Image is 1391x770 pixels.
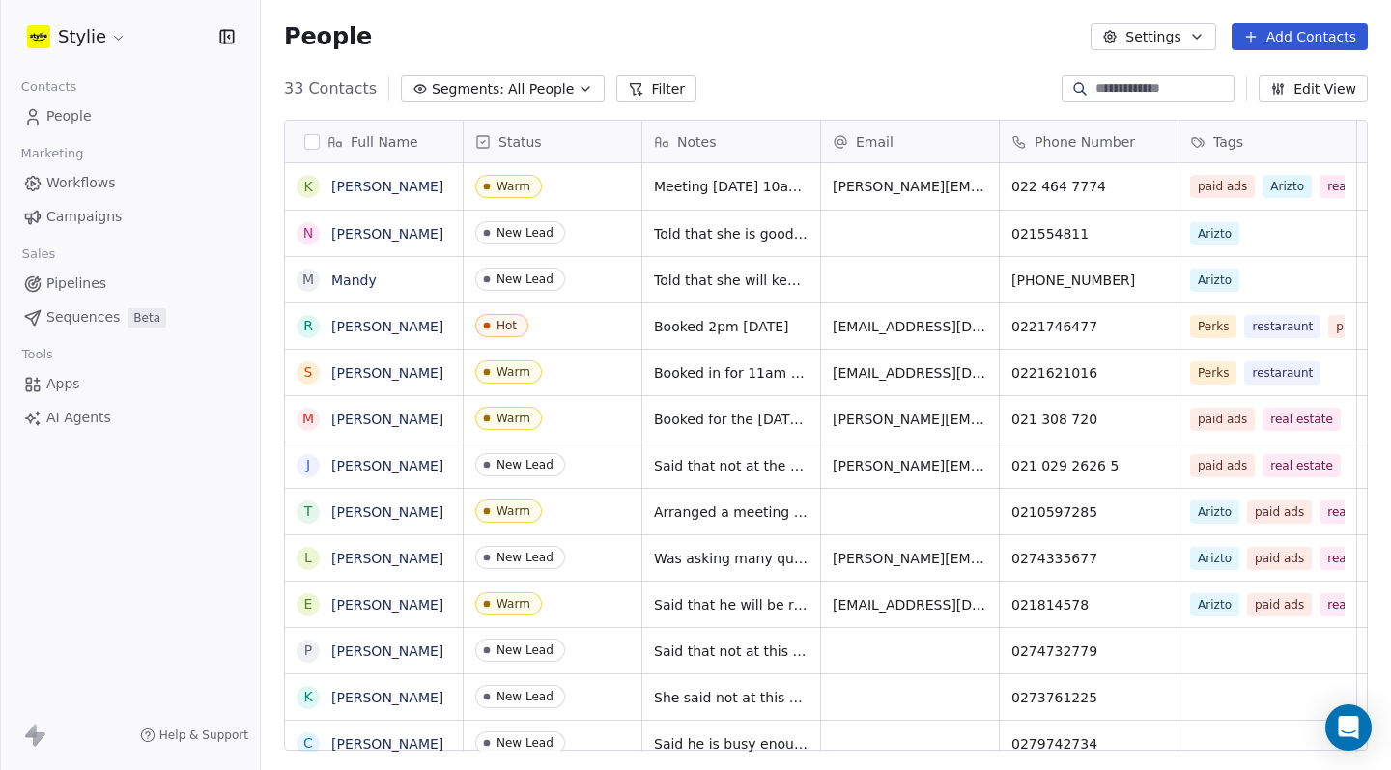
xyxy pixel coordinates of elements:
span: 33 Contacts [284,77,377,100]
span: Campaigns [46,207,122,227]
span: 021 029 2626 5 [1011,456,1166,475]
span: [PERSON_NAME][EMAIL_ADDRESS][PERSON_NAME][DOMAIN_NAME] [833,410,987,429]
div: P [304,641,312,661]
span: Said that not at this stage but maybe we can try later [654,642,809,661]
a: [PERSON_NAME] [331,365,443,381]
span: 0210597285 [1011,502,1166,522]
span: [EMAIL_ADDRESS][DOMAIN_NAME] [833,595,987,614]
span: [PHONE_NUMBER] [1011,271,1166,290]
div: Open Intercom Messenger [1325,704,1372,751]
span: [EMAIL_ADDRESS][DOMAIN_NAME] [833,363,987,383]
span: Contacts [13,72,85,101]
span: 022 464 7774 [1011,177,1166,196]
span: Arizto [1263,175,1312,198]
span: Marketing [13,139,92,168]
span: Perks [1190,315,1236,338]
div: K [303,687,312,707]
button: Stylie [23,20,130,53]
div: Notes [642,121,820,162]
span: 0274335677 [1011,549,1166,568]
span: Told that she is good for now. Will keep in touch with her [654,224,809,243]
button: Edit View [1259,75,1368,102]
span: 021814578 [1011,595,1166,614]
div: Warm [497,597,530,611]
div: Email [821,121,999,162]
div: New Lead [497,272,554,286]
span: Help & Support [159,727,248,743]
a: SequencesBeta [15,301,244,333]
button: Add Contacts [1232,23,1368,50]
span: Full Name [351,132,418,152]
span: restaraunt [1244,315,1320,338]
span: 0279742734 [1011,734,1166,754]
span: [PERSON_NAME][EMAIL_ADDRESS][DOMAIN_NAME] [833,456,987,475]
div: New Lead [497,458,554,471]
span: paid ads [1190,454,1255,477]
span: Tools [14,340,61,369]
div: New Lead [497,226,554,240]
a: [PERSON_NAME] [331,690,443,705]
div: New Lead [497,690,554,703]
span: People [284,22,372,51]
span: paid ads [1190,175,1255,198]
div: Warm [497,180,530,193]
span: 0221746477 [1011,317,1166,336]
span: Booked 2pm [DATE] [654,317,809,336]
span: Email [856,132,894,152]
span: Arizto [1190,547,1239,570]
a: [PERSON_NAME] [331,319,443,334]
a: [PERSON_NAME] [331,597,443,613]
img: stylie-square-yellow.svg [27,25,50,48]
span: 021 308 720 [1011,410,1166,429]
span: 0273761225 [1011,688,1166,707]
a: [PERSON_NAME] [331,226,443,242]
a: [PERSON_NAME] [331,736,443,752]
span: Segments: [432,79,504,100]
button: Settings [1091,23,1215,50]
span: Said that he will be reviewing marketing in the late September and we need to send him more info [654,595,809,614]
div: Full Name [285,121,463,162]
span: [EMAIL_ADDRESS][DOMAIN_NAME] [833,317,987,336]
span: Status [498,132,542,152]
a: [PERSON_NAME] [331,504,443,520]
div: Phone Number [1000,121,1178,162]
span: 021554811 [1011,224,1166,243]
div: Warm [497,412,530,425]
div: L [304,548,312,568]
span: Said that not at the moment but maybe in the near future. [654,456,809,475]
span: [PERSON_NAME][EMAIL_ADDRESS][DOMAIN_NAME] [833,177,987,196]
span: 0221621016 [1011,363,1166,383]
div: Status [464,121,641,162]
div: M [302,409,314,429]
span: Apps [46,374,80,394]
span: Phone Number [1035,132,1135,152]
div: Warm [497,365,530,379]
div: New Lead [497,736,554,750]
span: Booked in for 11am [DATE] [654,363,809,383]
span: paid ads [1247,547,1312,570]
a: Pipelines [15,268,244,299]
div: J [306,455,310,475]
a: [PERSON_NAME] [331,412,443,427]
span: Stylie [58,24,106,49]
a: Campaigns [15,201,244,233]
span: Workflows [46,173,116,193]
span: 0274732779 [1011,642,1166,661]
span: Arizto [1190,593,1239,616]
a: People [15,100,244,132]
span: real estate [1263,454,1341,477]
span: Arizto [1190,269,1239,292]
span: Arranged a meeting 24.08 at 1;15 [654,502,809,522]
span: Beta [128,308,166,328]
span: Perks [1190,361,1236,385]
div: N [303,223,313,243]
span: Pipelines [46,273,106,294]
span: [PERSON_NAME][EMAIL_ADDRESS][PERSON_NAME][DOMAIN_NAME] [833,549,987,568]
div: C [303,733,313,754]
span: Told that she will keep us in mind if she needs us at any stage [654,271,809,290]
span: Arizto [1190,222,1239,245]
div: M [302,270,314,290]
span: Notes [677,132,716,152]
span: Sales [14,240,64,269]
div: New Lead [497,643,554,657]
